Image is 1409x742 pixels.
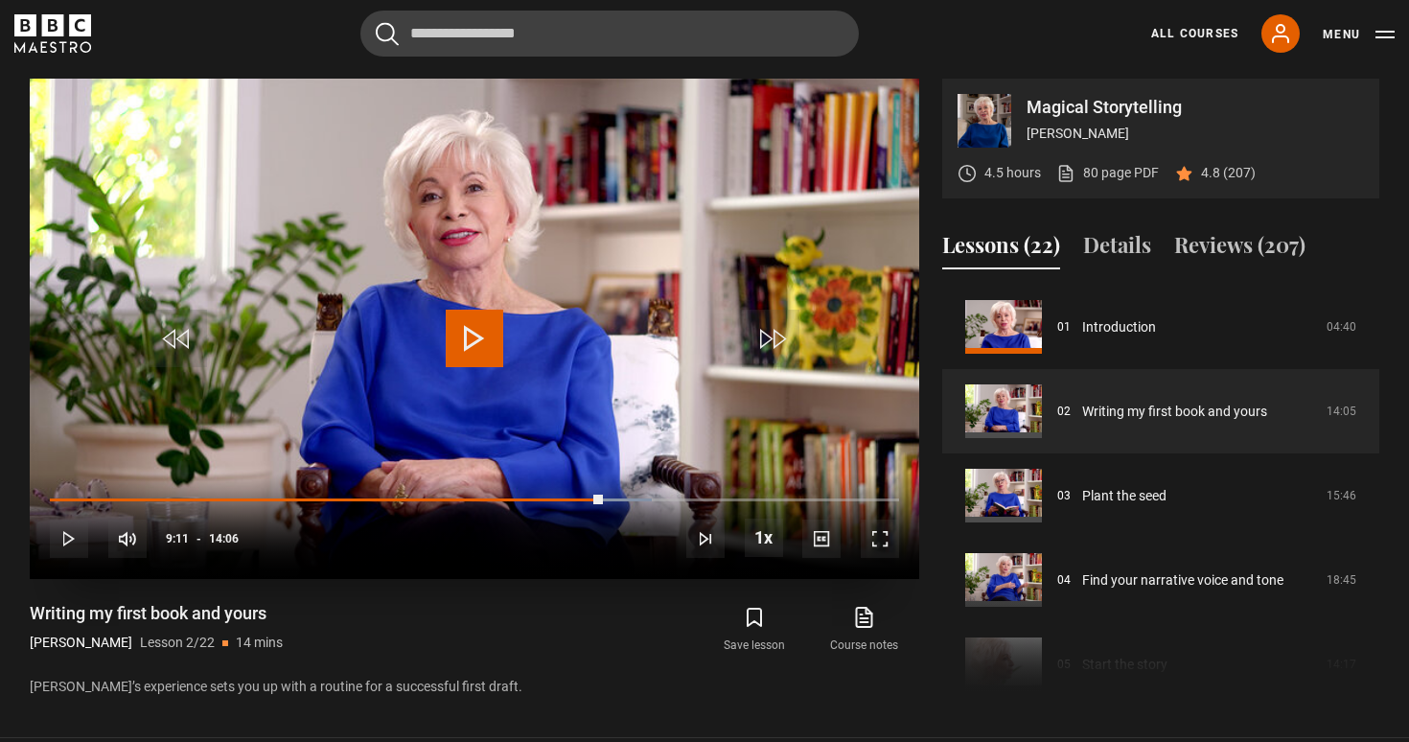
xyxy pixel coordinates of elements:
[1151,25,1238,42] a: All Courses
[196,532,201,545] span: -
[108,520,147,558] button: Mute
[700,602,809,658] button: Save lesson
[802,520,841,558] button: Captions
[810,602,919,658] a: Course notes
[140,633,215,653] p: Lesson 2/22
[1082,317,1156,337] a: Introduction
[236,633,283,653] p: 14 mins
[209,522,239,556] span: 14:06
[984,163,1041,183] p: 4.5 hours
[50,520,88,558] button: Play
[686,520,725,558] button: Next Lesson
[50,499,899,502] div: Progress Bar
[30,633,132,653] p: [PERSON_NAME]
[745,519,783,557] button: Playback Rate
[360,11,859,57] input: Search
[30,602,283,625] h1: Writing my first book and yours
[1027,99,1364,116] p: Magical Storytelling
[1174,229,1305,269] button: Reviews (207)
[166,522,189,556] span: 9:11
[942,229,1060,269] button: Lessons (22)
[14,14,91,53] svg: BBC Maestro
[861,520,899,558] button: Fullscreen
[1027,124,1364,144] p: [PERSON_NAME]
[1082,402,1267,422] a: Writing my first book and yours
[1056,163,1159,183] a: 80 page PDF
[376,22,399,46] button: Submit the search query
[30,79,919,579] video-js: Video Player
[1082,486,1166,506] a: Plant the seed
[1201,163,1256,183] p: 4.8 (207)
[1082,570,1283,591] a: Find your narrative voice and tone
[30,677,919,697] p: [PERSON_NAME]’s experience sets you up with a routine for a successful first draft.
[1083,229,1151,269] button: Details
[1323,25,1395,44] button: Toggle navigation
